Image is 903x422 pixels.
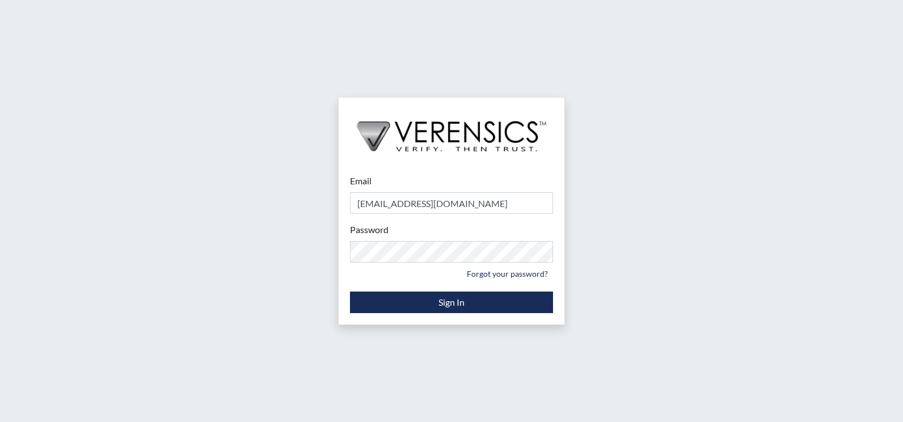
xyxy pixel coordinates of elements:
label: Email [350,174,372,188]
button: Sign In [350,292,553,313]
input: Email [350,192,553,214]
a: Forgot your password? [462,265,553,282]
label: Password [350,223,389,237]
img: logo-wide-black.2aad4157.png [339,98,564,163]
